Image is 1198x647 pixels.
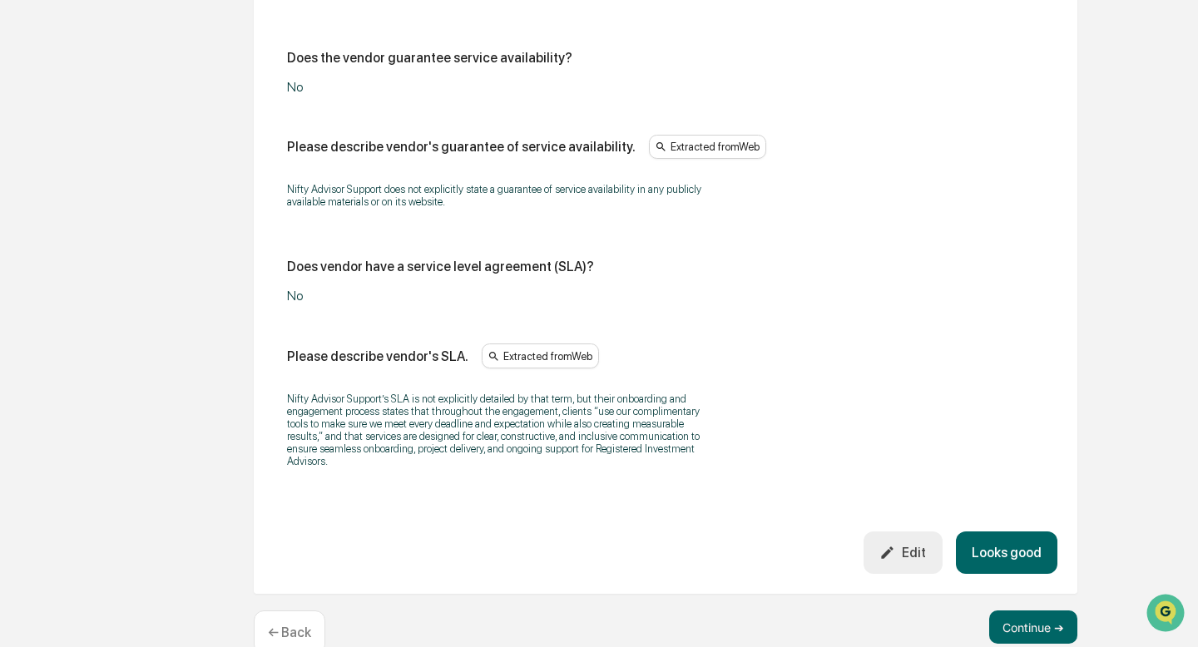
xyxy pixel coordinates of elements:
[17,243,30,256] div: 🔎
[33,210,107,226] span: Preclearance
[287,288,703,304] div: No
[137,210,206,226] span: Attestations
[287,79,703,95] div: No
[268,625,311,640] p: ← Back
[57,144,210,157] div: We're available if you need us!
[1145,592,1190,637] iframe: Open customer support
[57,127,273,144] div: Start new chat
[287,50,572,66] div: Does the vendor guarantee service availability?
[117,281,201,294] a: Powered byPylon
[649,135,766,160] div: Extracted from Web
[114,203,213,233] a: 🗄️Attestations
[17,127,47,157] img: 1746055101610-c473b297-6a78-478c-a979-82029cc54cd1
[33,241,105,258] span: Data Lookup
[956,531,1057,574] button: Looks good
[17,211,30,225] div: 🖐️
[989,610,1077,644] button: Continue ➔
[10,203,114,233] a: 🖐️Preclearance
[166,282,201,294] span: Pylon
[482,343,599,368] div: Extracted from Web
[287,393,703,467] p: Nifty Advisor Support’s SLA is not explicitly detailed by that term, but their onboarding and eng...
[121,211,134,225] div: 🗄️
[17,35,303,62] p: How can we help?
[287,183,703,208] p: Nifty Advisor Support does not explicitly state a guarantee of service availability in any public...
[879,545,926,561] div: Edit
[287,139,636,155] div: Please describe vendor's guarantee of service availability.
[283,132,303,152] button: Start new chat
[864,531,943,574] button: Edit
[287,259,594,274] div: Does vendor have a service level agreement (SLA)?
[10,235,111,264] a: 🔎Data Lookup
[287,348,468,364] div: Please describe vendor's SLA.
